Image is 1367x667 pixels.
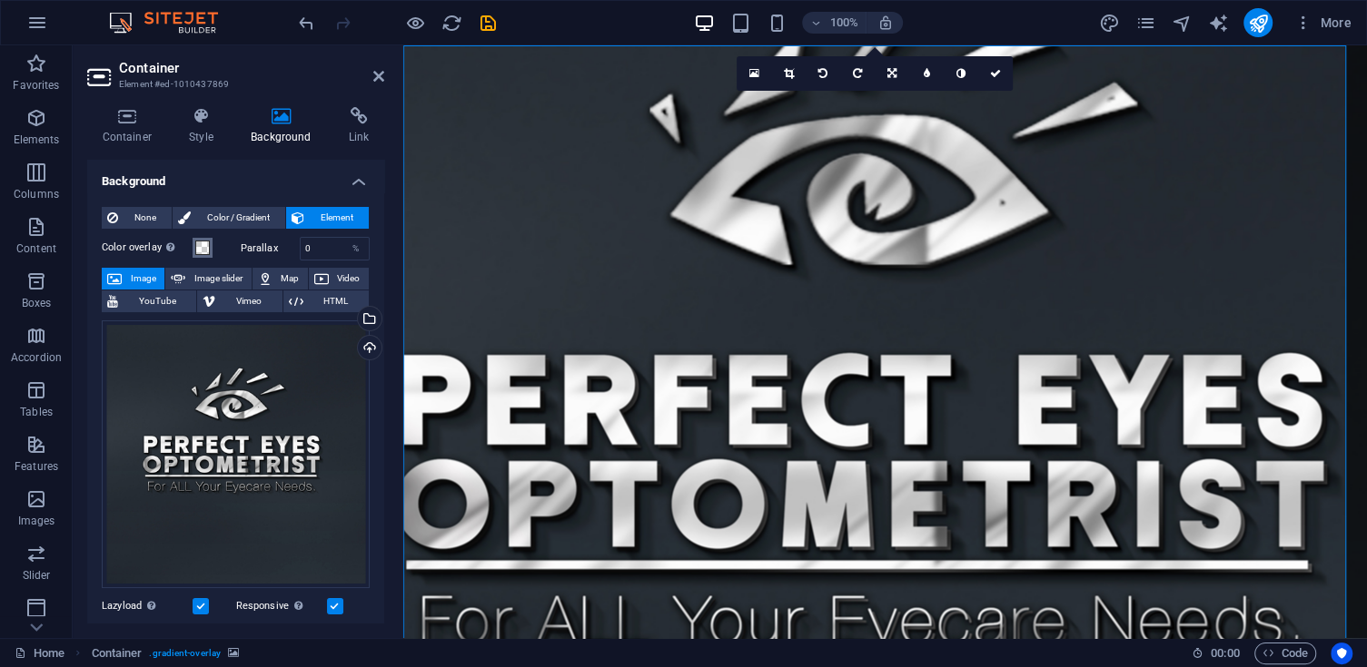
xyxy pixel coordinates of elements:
[92,642,240,664] nav: breadcrumb
[1254,642,1316,664] button: Code
[829,12,858,34] h6: 100%
[1294,14,1352,32] span: More
[283,290,369,312] button: HTML
[92,642,143,664] span: Click to select. Double-click to edit
[441,12,462,34] button: reload
[295,12,317,34] button: undo
[11,350,62,365] p: Accordion
[13,78,59,93] p: Favorites
[149,642,221,664] span: . gradient-overlay
[124,207,166,229] span: None
[334,268,363,289] span: Video
[196,207,280,229] span: Color / Gradient
[102,268,164,289] button: Image
[1243,8,1273,37] button: publish
[1223,646,1226,660] span: :
[228,648,239,658] i: This element contains a background
[14,187,59,201] p: Columns
[15,642,64,664] a: Click to cancel selection. Double-click to open Pages
[1331,642,1352,664] button: Usercentrics
[333,107,384,145] h4: Link
[241,243,300,253] label: Parallax
[23,568,51,583] p: Slider
[286,207,369,229] button: Element
[343,238,369,260] div: %
[310,207,363,229] span: Element
[840,56,875,91] a: Rotate right 90°
[174,107,236,145] h4: Style
[87,160,384,192] h4: Background
[1098,12,1120,34] button: design
[278,268,302,289] span: Map
[221,290,276,312] span: Vimeo
[102,595,193,617] label: Lazyload
[802,12,867,34] button: 100%
[309,290,363,312] span: HTML
[1134,13,1155,34] i: Pages (Ctrl+Alt+S)
[1171,13,1192,34] i: Navigator
[296,13,317,34] i: Undo: change_background_size (Ctrl+Z)
[191,268,245,289] span: Image slider
[104,12,241,34] img: Editor Logo
[253,268,308,289] button: Map
[1211,642,1239,664] span: 00 00
[1098,13,1119,34] i: Design (Ctrl+Alt+Y)
[771,56,806,91] a: Crop mode
[165,268,251,289] button: Image slider
[806,56,840,91] a: Rotate left 90°
[478,13,499,34] i: Save (Ctrl+S)
[87,107,174,145] h4: Container
[197,290,282,312] button: Vimeo
[22,296,52,310] p: Boxes
[875,56,909,91] a: Change orientation
[119,76,348,93] h3: Element #ed-1010437869
[1287,8,1359,37] button: More
[16,241,56,256] p: Content
[441,13,462,34] i: Reload page
[236,595,327,617] label: Responsive
[14,132,60,147] p: Elements
[1247,13,1268,34] i: Publish
[102,290,196,312] button: YouTube
[119,60,384,76] h2: Container
[1134,12,1156,34] button: pages
[1207,12,1229,34] button: text_generator
[909,56,944,91] a: Blur
[309,268,369,289] button: Video
[737,56,771,91] a: Select files from the file manager, stock photos, or upload file(s)
[102,320,370,588] div: 9-GOdCKVZmgdcXmrttp3YrIg.jpg
[127,268,159,289] span: Image
[102,207,172,229] button: None
[173,207,285,229] button: Color / Gradient
[944,56,978,91] a: Greyscale
[877,15,893,31] i: On resize automatically adjust zoom level to fit chosen device.
[1192,642,1240,664] h6: Session time
[1263,642,1308,664] span: Code
[978,56,1013,91] a: Confirm ( Ctrl ⏎ )
[236,107,334,145] h4: Background
[1171,12,1193,34] button: navigator
[18,514,55,528] p: Images
[1207,13,1228,34] i: AI Writer
[20,405,53,419] p: Tables
[102,237,193,259] label: Color overlay
[477,12,499,34] button: save
[15,459,58,474] p: Features
[124,290,191,312] span: YouTube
